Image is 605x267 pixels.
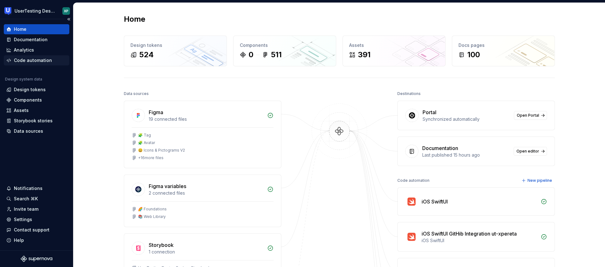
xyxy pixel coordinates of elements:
[423,108,436,116] div: Portal
[4,95,69,105] a: Components
[14,196,38,202] div: Search ⌘K
[517,113,539,118] span: Open Portal
[422,144,458,152] div: Documentation
[4,55,69,65] a: Code automation
[14,128,43,134] div: Data sources
[240,42,330,48] div: Components
[4,105,69,115] a: Assets
[422,198,448,205] div: iOS SwiftUI
[149,190,263,196] div: 2 connected files
[14,107,29,114] div: Assets
[271,50,282,60] div: 511
[14,36,48,43] div: Documentation
[1,4,72,18] button: UserTesting Design SystemXP
[514,111,547,120] a: Open Portal
[422,152,510,158] div: Last published 15 hours ago
[520,176,555,185] button: New pipeline
[14,57,52,64] div: Code automation
[149,182,186,190] div: Figma variables
[14,26,26,32] div: Home
[4,225,69,235] button: Contact support
[4,45,69,55] a: Analytics
[149,108,163,116] div: Figma
[14,8,55,14] div: UserTesting Design System
[422,230,517,237] div: iOS SwiftUI GitHib Integration ut-xpereta
[138,140,155,145] div: 🧩 Avatar
[138,214,166,219] div: 📚 Web Library
[4,85,69,95] a: Design tokens
[343,36,446,66] a: Assets391
[4,235,69,245] button: Help
[124,89,149,98] div: Data sources
[149,241,174,249] div: Storybook
[124,14,145,24] h2: Home
[138,148,185,153] div: 😄 Icons & Pictograms V2
[4,126,69,136] a: Data sources
[4,24,69,34] a: Home
[130,42,220,48] div: Design tokens
[124,36,227,66] a: Design tokens524
[14,206,38,212] div: Invite team
[4,194,69,204] button: Search ⌘K
[467,50,480,60] div: 100
[14,47,34,53] div: Analytics
[149,249,263,255] div: 1 connection
[14,237,24,243] div: Help
[397,89,421,98] div: Destinations
[4,35,69,45] a: Documentation
[14,86,46,93] div: Design tokens
[4,183,69,193] button: Notifications
[4,214,69,225] a: Settings
[21,256,52,262] svg: Supernova Logo
[4,7,12,15] img: 41adf70f-fc1c-4662-8e2d-d2ab9c673b1b.png
[452,36,555,66] a: Docs pages100
[138,207,167,212] div: 🌈 Foundations
[422,237,537,244] div: iOS SwiftUI
[124,101,281,168] a: Figma19 connected files🧩 Tag🧩 Avatar😄 Icons & Pictograms V2+16more files
[516,149,539,154] span: Open editor
[149,116,263,122] div: 19 connected files
[124,175,281,227] a: Figma variables2 connected files🌈 Foundations📚 Web Library
[138,155,164,160] div: + 16 more files
[5,77,42,82] div: Design system data
[14,216,32,223] div: Settings
[138,133,151,138] div: 🧩 Tag
[4,116,69,126] a: Storybook stories
[514,147,547,156] a: Open editor
[397,176,429,185] div: Code automation
[4,204,69,214] a: Invite team
[423,116,510,122] div: Synchronized automatically
[64,8,68,14] div: XP
[14,227,49,233] div: Contact support
[349,42,439,48] div: Assets
[249,50,253,60] div: 0
[14,185,43,192] div: Notifications
[527,178,552,183] span: New pipeline
[458,42,548,48] div: Docs pages
[14,97,42,103] div: Components
[139,50,154,60] div: 524
[64,15,73,24] button: Collapse sidebar
[233,36,336,66] a: Components0511
[358,50,371,60] div: 391
[14,118,53,124] div: Storybook stories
